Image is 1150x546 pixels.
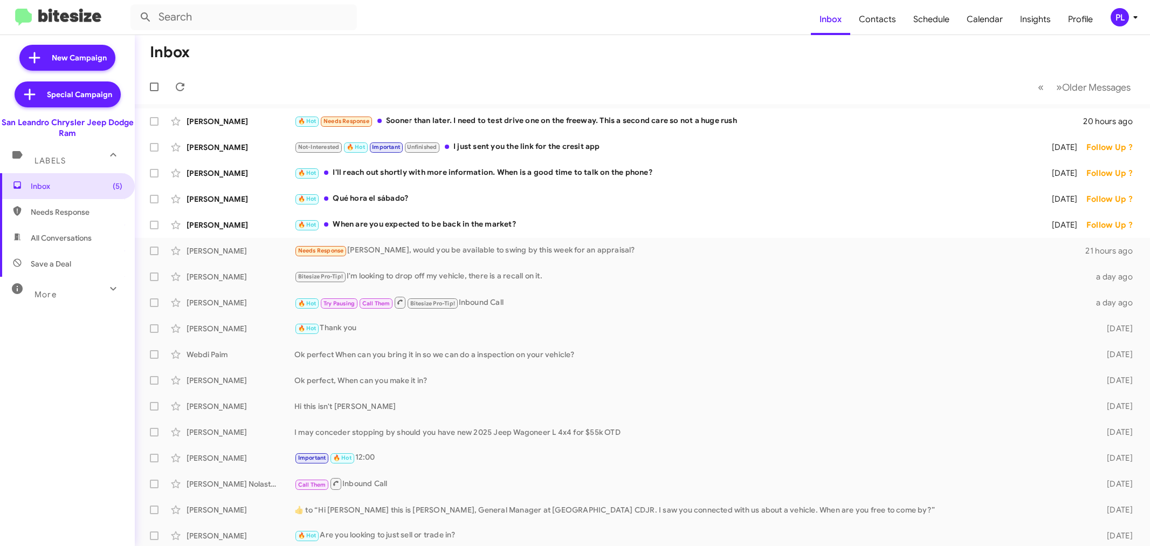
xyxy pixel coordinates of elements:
a: Special Campaign [15,81,121,107]
a: Profile [1059,4,1101,35]
div: I'll reach out shortly with more information. When is a good time to talk on the phone? [294,167,1036,179]
span: Unfinished [407,144,437,151]
div: [PERSON_NAME] [187,271,294,282]
div: Follow Up ? [1086,220,1141,230]
div: [DATE] [1088,504,1141,515]
span: Older Messages [1062,81,1131,93]
span: Labels [35,156,66,166]
div: Are you looking to just sell or trade in? [294,529,1088,542]
div: a day ago [1088,297,1141,308]
div: [DATE] [1036,142,1086,153]
span: 🔥 Hot [333,454,352,461]
div: [DATE] [1088,453,1141,463]
span: Inbox [31,181,122,192]
div: [PERSON_NAME], would you be available to swing by this week for an appraisal? [294,244,1085,257]
div: [DATE] [1088,401,1141,412]
span: Needs Response [298,247,344,254]
a: Calendar [958,4,1011,35]
div: a day ago [1088,271,1141,282]
span: Call Them [362,300,390,307]
div: 20 hours ago [1083,116,1141,127]
div: I may conceder stopping by should you have new 2025 Jeep Wagoneer L 4x4 for $55k OTD [294,427,1088,438]
div: [DATE] [1088,323,1141,334]
span: More [35,290,57,299]
span: 🔥 Hot [298,169,316,176]
div: Sooner than later. I need to test drive one on the freeway. This a second care so not a huge rush [294,115,1083,127]
span: All Conversations [31,233,92,243]
div: Hi this isn't [PERSON_NAME] [294,401,1088,412]
div: [PERSON_NAME] [187,530,294,541]
div: [PERSON_NAME] [187,297,294,308]
div: [PERSON_NAME] [187,168,294,179]
a: Contacts [850,4,905,35]
a: Inbox [811,4,850,35]
div: [PERSON_NAME] [187,453,294,463]
div: Follow Up ? [1086,194,1141,204]
a: Insights [1011,4,1059,35]
div: Follow Up ? [1086,142,1141,153]
span: 🔥 Hot [298,300,316,307]
div: [PERSON_NAME] [187,116,294,127]
div: [PERSON_NAME] [187,245,294,256]
span: Important [372,144,400,151]
button: Previous [1031,76,1050,98]
span: Needs Response [31,207,122,217]
div: [PERSON_NAME] [187,323,294,334]
div: 21 hours ago [1085,245,1141,256]
div: [DATE] [1088,375,1141,386]
span: Bitesize Pro-Tip! [298,273,343,280]
div: Inbound Call [294,296,1088,309]
div: Ok perfect, When can you make it in? [294,375,1088,386]
span: 🔥 Hot [298,118,316,125]
h1: Inbox [150,44,190,61]
div: 12:00 [294,452,1088,464]
span: Special Campaign [47,89,112,100]
a: Schedule [905,4,958,35]
button: Next [1050,76,1137,98]
span: New Campaign [52,52,107,63]
button: PL [1101,8,1138,26]
div: [PERSON_NAME] [187,504,294,515]
div: [PERSON_NAME] Nolastname117713434 [187,479,294,489]
span: (5) [113,181,122,192]
div: Webdi Paim [187,349,294,360]
div: Ok perfect When can you bring it in so we can do a inspection on your vehicle? [294,349,1088,360]
span: Needs Response [323,118,369,125]
div: Inbound Call [294,477,1088,490]
div: [PERSON_NAME] [187,375,294,386]
div: [DATE] [1088,479,1141,489]
span: « [1038,80,1044,94]
div: [DATE] [1036,220,1086,230]
nav: Page navigation example [1032,76,1137,98]
span: Save a Deal [31,258,71,269]
span: 🔥 Hot [298,195,316,202]
span: Call Them [298,481,326,488]
div: [DATE] [1088,427,1141,438]
span: » [1056,80,1062,94]
div: [DATE] [1088,349,1141,360]
div: [PERSON_NAME] [187,427,294,438]
span: 🔥 Hot [298,532,316,539]
div: Follow Up ? [1086,168,1141,179]
div: [PERSON_NAME] [187,142,294,153]
div: ​👍​ to “ Hi [PERSON_NAME] this is [PERSON_NAME], General Manager at [GEOGRAPHIC_DATA] CDJR. I saw... [294,504,1088,515]
span: 🔥 Hot [347,144,365,151]
div: I just sent you the link for the cresit app [294,141,1036,153]
span: 🔥 Hot [298,325,316,332]
div: I'm looking to drop off my vehicle, there is a recall on it. [294,270,1088,283]
div: [PERSON_NAME] [187,401,294,412]
span: Not-Interested [298,144,340,151]
span: Bitesize Pro-Tip! [410,300,455,307]
span: Try Pausing [323,300,355,307]
input: Search [130,4,357,30]
div: [PERSON_NAME] [187,220,294,230]
div: Qué hora el sábado? [294,193,1036,205]
div: When are you expected to be back in the market? [294,219,1036,231]
div: [DATE] [1036,168,1086,179]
